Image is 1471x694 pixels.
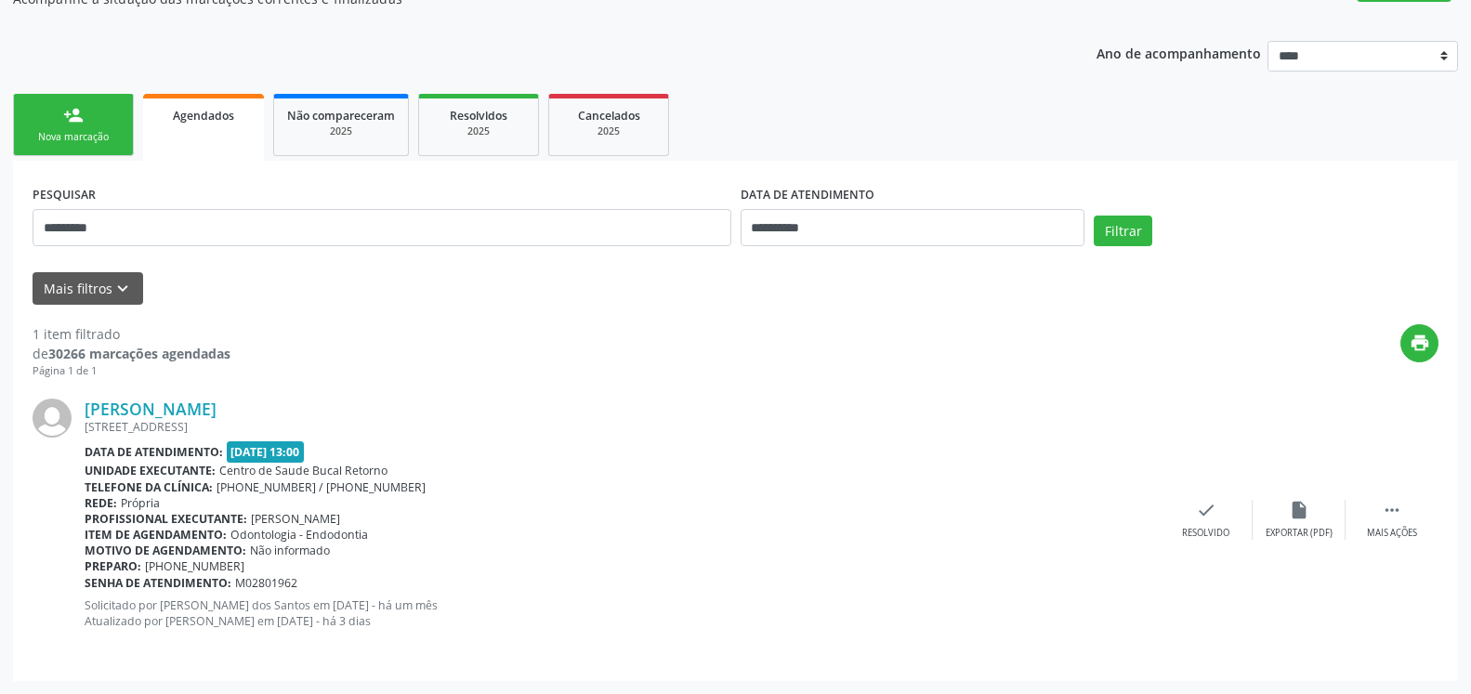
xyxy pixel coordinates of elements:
b: Motivo de agendamento: [85,543,246,558]
div: 2025 [562,124,655,138]
div: de [33,344,230,363]
div: person_add [63,105,84,125]
label: DATA DE ATENDIMENTO [741,180,874,209]
b: Data de atendimento: [85,444,223,460]
span: [DATE] 13:00 [227,441,305,463]
div: Página 1 de 1 [33,363,230,379]
span: [PHONE_NUMBER] [145,558,244,574]
span: Não informado [250,543,330,558]
span: Odontologia - Endodontia [230,527,368,543]
label: PESQUISAR [33,180,96,209]
div: Mais ações [1367,527,1417,540]
span: Cancelados [578,108,640,124]
i: insert_drive_file [1289,500,1309,520]
div: 2025 [432,124,525,138]
span: Própria [121,495,160,511]
button: print [1400,324,1438,362]
div: 2025 [287,124,395,138]
span: Não compareceram [287,108,395,124]
div: Exportar (PDF) [1266,527,1333,540]
span: [PHONE_NUMBER] / [PHONE_NUMBER] [217,479,426,495]
b: Senha de atendimento: [85,575,231,591]
b: Profissional executante: [85,511,247,527]
i: check [1196,500,1216,520]
strong: 30266 marcações agendadas [48,345,230,362]
b: Item de agendamento: [85,527,227,543]
div: 1 item filtrado [33,324,230,344]
b: Unidade executante: [85,463,216,478]
span: Centro de Saude Bucal Retorno [219,463,387,478]
b: Telefone da clínica: [85,479,213,495]
div: Nova marcação [27,130,120,144]
div: [STREET_ADDRESS] [85,419,1160,435]
div: Resolvido [1182,527,1229,540]
i: keyboard_arrow_down [112,279,133,299]
span: M02801962 [235,575,297,591]
span: [PERSON_NAME] [251,511,340,527]
i: print [1410,333,1430,353]
button: Mais filtroskeyboard_arrow_down [33,272,143,305]
b: Preparo: [85,558,141,574]
button: Filtrar [1094,216,1152,247]
a: [PERSON_NAME] [85,399,217,419]
i:  [1382,500,1402,520]
span: Resolvidos [450,108,507,124]
b: Rede: [85,495,117,511]
span: Agendados [173,108,234,124]
p: Ano de acompanhamento [1097,41,1261,64]
p: Solicitado por [PERSON_NAME] dos Santos em [DATE] - há um mês Atualizado por [PERSON_NAME] em [DA... [85,597,1160,629]
img: img [33,399,72,438]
